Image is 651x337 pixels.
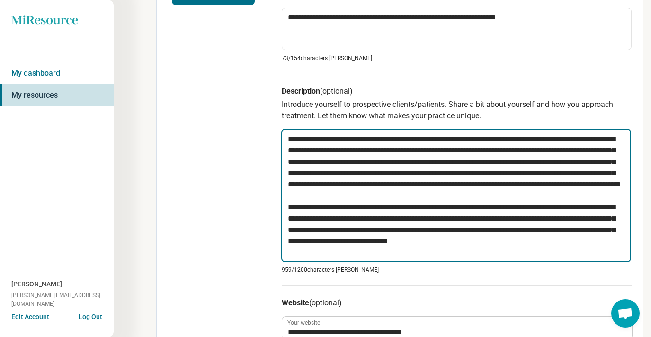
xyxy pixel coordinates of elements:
button: Log Out [79,312,102,319]
span: (optional) [309,298,342,307]
span: [PERSON_NAME][EMAIL_ADDRESS][DOMAIN_NAME] [11,291,114,308]
a: Open chat [611,299,640,328]
label: Your website [287,320,320,326]
span: (optional) [320,87,353,96]
p: 73/ 154 characters [PERSON_NAME] [282,54,632,62]
h3: Description [282,86,632,97]
span: [PERSON_NAME] [11,279,62,289]
p: 959/ 1200 characters [PERSON_NAME] [282,266,632,274]
button: Edit Account [11,312,49,322]
p: Introduce yourself to prospective clients/patients. Share a bit about yourself and how you approa... [282,99,632,122]
h3: Website [282,297,632,309]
